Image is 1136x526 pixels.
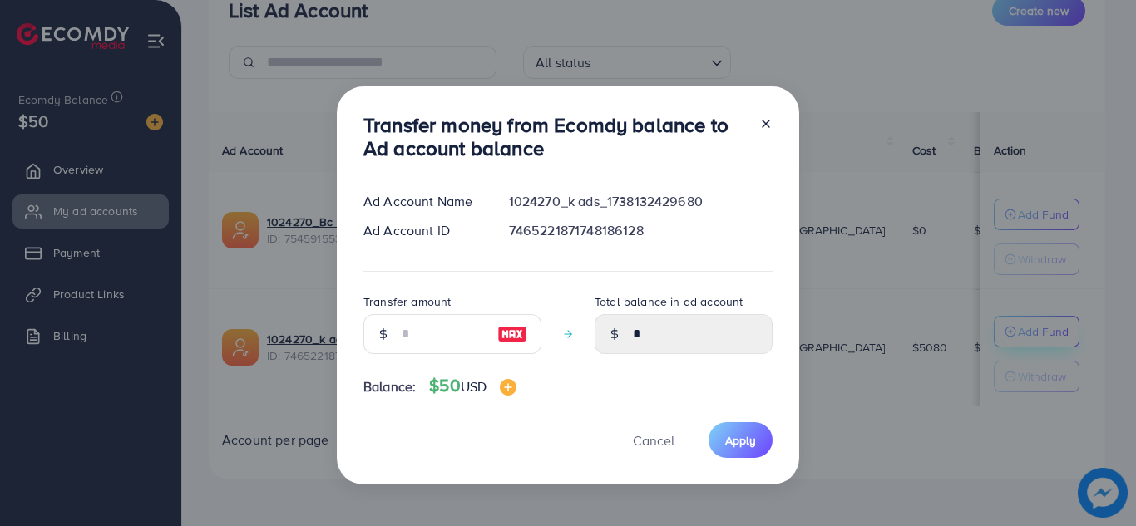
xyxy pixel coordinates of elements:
[709,422,773,458] button: Apply
[350,221,496,240] div: Ad Account ID
[363,113,746,161] h3: Transfer money from Ecomdy balance to Ad account balance
[496,192,786,211] div: 1024270_k ads_1738132429680
[496,221,786,240] div: 7465221871748186128
[429,376,516,396] h4: $50
[633,431,674,450] span: Cancel
[363,377,416,396] span: Balance:
[725,432,756,449] span: Apply
[595,293,743,310] label: Total balance in ad account
[461,377,487,396] span: USD
[363,293,451,310] label: Transfer amount
[500,379,516,396] img: image
[350,192,496,211] div: Ad Account Name
[497,324,527,344] img: image
[612,422,695,458] button: Cancel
